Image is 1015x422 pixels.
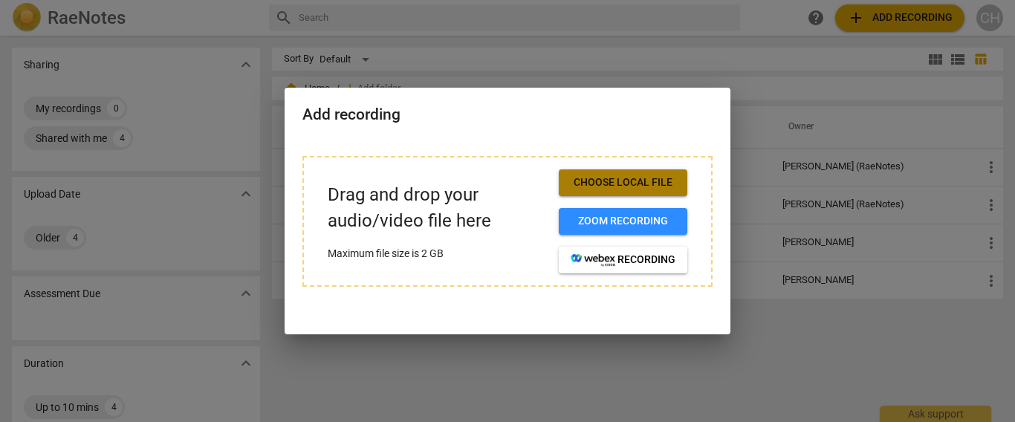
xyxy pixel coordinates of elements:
[571,214,675,229] span: Zoom recording
[328,182,547,234] p: Drag and drop your audio/video file here
[302,105,713,124] h2: Add recording
[571,253,675,267] span: recording
[328,246,547,262] p: Maximum file size is 2 GB
[571,175,675,190] span: Choose local file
